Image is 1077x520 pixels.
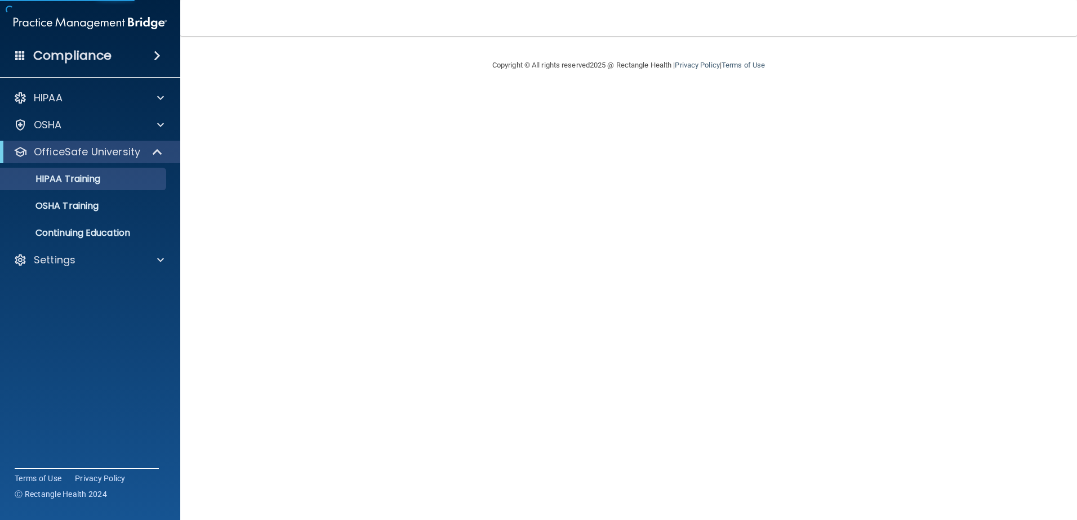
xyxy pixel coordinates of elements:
[7,200,99,212] p: OSHA Training
[34,145,140,159] p: OfficeSafe University
[34,91,63,105] p: HIPAA
[423,47,834,83] div: Copyright © All rights reserved 2025 @ Rectangle Health | |
[14,12,167,34] img: PMB logo
[15,488,107,500] span: Ⓒ Rectangle Health 2024
[33,48,112,64] h4: Compliance
[14,118,164,132] a: OSHA
[14,91,164,105] a: HIPAA
[15,473,61,484] a: Terms of Use
[14,145,163,159] a: OfficeSafe University
[34,118,62,132] p: OSHA
[7,227,161,239] p: Continuing Education
[14,253,164,267] a: Settings
[675,61,719,69] a: Privacy Policy
[722,61,765,69] a: Terms of Use
[34,253,75,267] p: Settings
[7,173,100,185] p: HIPAA Training
[75,473,126,484] a: Privacy Policy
